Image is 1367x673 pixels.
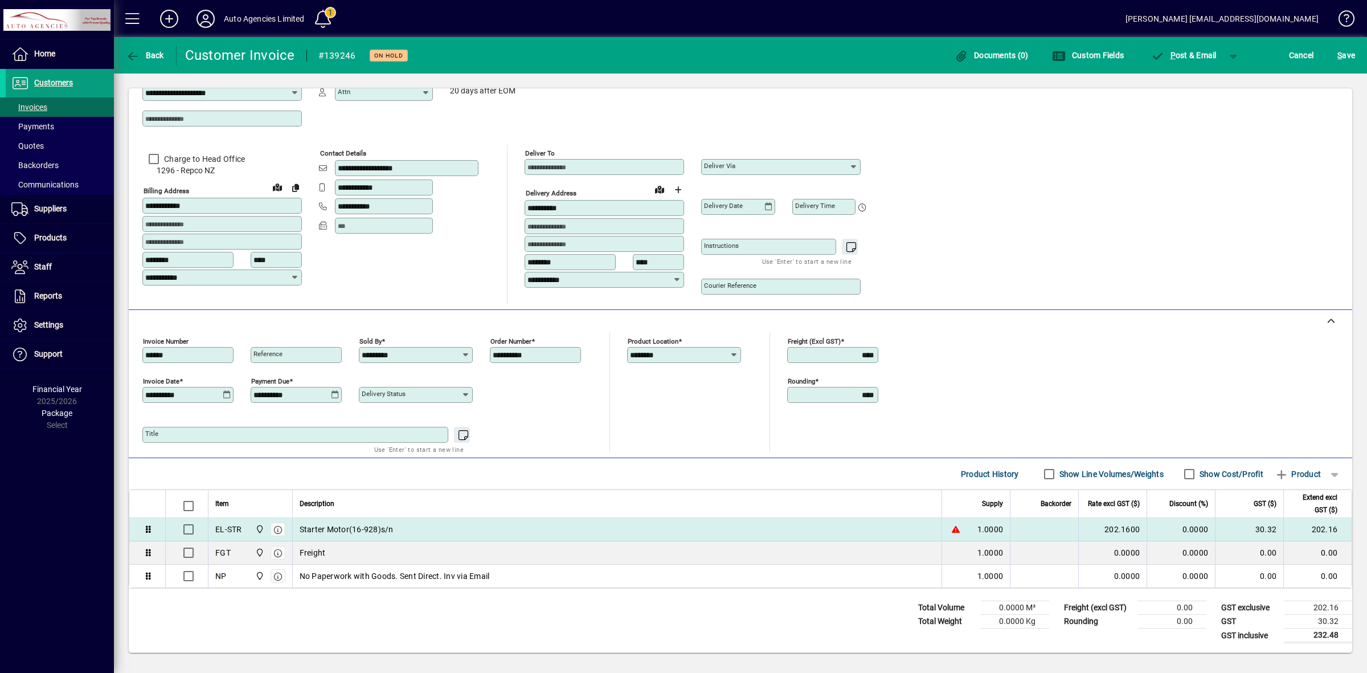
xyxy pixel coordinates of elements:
[32,385,82,394] span: Financial Year
[374,52,403,59] span: On hold
[151,9,187,29] button: Add
[6,117,114,136] a: Payments
[123,45,167,66] button: Back
[1086,524,1140,535] div: 202.1600
[6,136,114,156] a: Quotes
[145,430,158,438] mat-label: Title
[6,156,114,175] a: Backorders
[34,349,63,358] span: Support
[981,601,1049,615] td: 0.0000 M³
[1086,570,1140,582] div: 0.0000
[1057,468,1164,480] label: Show Line Volumes/Weights
[1138,601,1206,615] td: 0.00
[11,103,47,112] span: Invoices
[34,204,67,213] span: Suppliers
[300,497,334,510] span: Description
[1151,51,1217,60] span: ost & Email
[34,320,63,329] span: Settings
[6,311,114,340] a: Settings
[34,49,55,58] span: Home
[374,443,464,456] mat-hint: Use 'Enter' to start a new line
[1284,629,1352,643] td: 232.48
[912,601,981,615] td: Total Volume
[1058,615,1138,629] td: Rounding
[669,181,687,199] button: Choose address
[1269,464,1327,484] button: Product
[1275,465,1321,483] span: Product
[1215,601,1284,615] td: GST exclusive
[34,78,73,87] span: Customers
[126,51,164,60] span: Back
[215,547,231,558] div: FGT
[982,497,1003,510] span: Supply
[490,337,531,345] mat-label: Order number
[142,165,302,177] span: 1296 - Repco NZ
[1254,497,1276,510] span: GST ($)
[1283,541,1352,565] td: 0.00
[224,10,305,28] div: Auto Agencies Limited
[6,175,114,194] a: Communications
[215,497,229,510] span: Item
[912,615,981,629] td: Total Weight
[11,122,54,131] span: Payments
[952,45,1032,66] button: Documents (0)
[1284,601,1352,615] td: 202.16
[1145,45,1222,66] button: Post & Email
[114,45,177,66] app-page-header-button: Back
[143,337,189,345] mat-label: Invoice number
[1138,615,1206,629] td: 0.00
[762,255,852,268] mat-hint: Use 'Enter' to start a new line
[704,162,735,170] mat-label: Deliver via
[628,337,678,345] mat-label: Product location
[977,547,1004,558] span: 1.0000
[185,46,295,64] div: Customer Invoice
[252,546,265,559] span: Rangiora
[1284,615,1352,629] td: 30.32
[788,377,815,385] mat-label: Rounding
[251,377,289,385] mat-label: Payment due
[1337,51,1342,60] span: S
[215,524,242,535] div: EL-STR
[1169,497,1208,510] span: Discount (%)
[34,291,62,300] span: Reports
[11,141,44,150] span: Quotes
[1147,518,1215,541] td: 0.0000
[1337,46,1355,64] span: ave
[1088,497,1140,510] span: Rate excl GST ($)
[1289,46,1314,64] span: Cancel
[252,523,265,536] span: Rangiora
[11,161,59,170] span: Backorders
[955,51,1029,60] span: Documents (0)
[1147,541,1215,565] td: 0.0000
[1283,518,1352,541] td: 202.16
[1215,541,1283,565] td: 0.00
[1125,10,1319,28] div: [PERSON_NAME] [EMAIL_ADDRESS][DOMAIN_NAME]
[362,390,406,398] mat-label: Delivery status
[6,340,114,369] a: Support
[6,253,114,282] a: Staff
[704,242,739,250] mat-label: Instructions
[1335,45,1358,66] button: Save
[704,202,743,210] mat-label: Delivery date
[287,178,305,197] button: Copy to Delivery address
[1086,547,1140,558] div: 0.0000
[6,97,114,117] a: Invoices
[6,282,114,311] a: Reports
[961,465,1019,483] span: Product History
[338,88,350,96] mat-label: Attn
[650,180,669,198] a: View on map
[34,233,67,242] span: Products
[956,464,1024,484] button: Product History
[1170,51,1176,60] span: P
[1330,2,1353,39] a: Knowledge Base
[977,570,1004,582] span: 1.0000
[1147,565,1215,588] td: 0.0000
[143,377,179,385] mat-label: Invoice date
[1283,565,1352,588] td: 0.00
[187,9,224,29] button: Profile
[215,570,227,582] div: NP
[300,570,490,582] span: No Paperwork with Goods. Sent Direct. Inv via Email
[1215,629,1284,643] td: GST inclusive
[1215,565,1283,588] td: 0.00
[977,524,1004,535] span: 1.0000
